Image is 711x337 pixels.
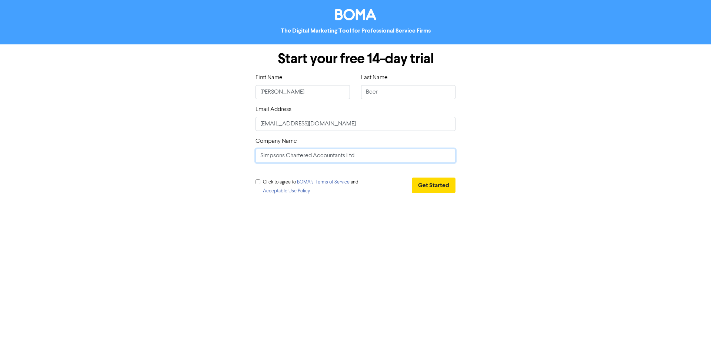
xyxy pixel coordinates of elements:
img: BOMA Logo [335,9,376,20]
label: First Name [256,73,283,82]
a: BOMA’s Terms of Service [297,180,350,185]
iframe: Chat Widget [618,257,711,337]
label: Last Name [361,73,388,82]
button: Get Started [412,178,455,193]
label: Email Address [256,105,291,114]
strong: The Digital Marketing Tool for Professional Service Firms [281,27,431,34]
a: Acceptable Use Policy [263,189,310,193]
h1: Start your free 14-day trial [256,50,455,67]
label: Company Name [256,137,297,146]
span: Click to agree to and [263,180,358,193]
